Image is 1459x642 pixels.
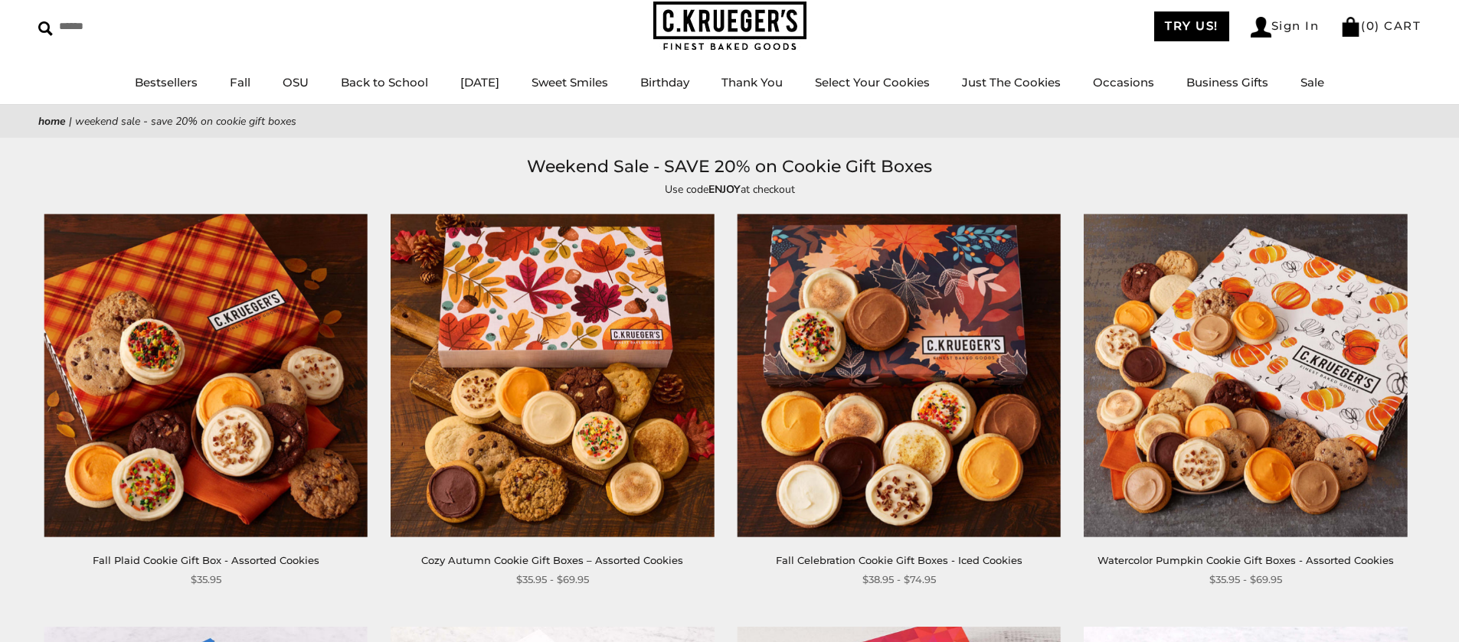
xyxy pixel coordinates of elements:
a: Thank You [721,75,783,90]
a: OSU [283,75,309,90]
a: (0) CART [1340,18,1421,33]
span: $35.95 [191,572,221,588]
a: Sign In [1251,17,1320,37]
img: Fall Celebration Cookie Gift Boxes - Iced Cookies [738,214,1061,537]
iframe: Sign Up via Text for Offers [12,584,159,630]
h1: Weekend Sale - SAVE 20% on Cookie Gift Boxes [61,153,1398,181]
span: Weekend Sale - SAVE 20% on Cookie Gift Boxes [75,114,296,129]
img: Account [1251,17,1271,37]
a: Back to School [341,75,428,90]
a: Home [38,114,66,129]
a: Fall [230,75,250,90]
img: Cozy Autumn Cookie Gift Boxes – Assorted Cookies [391,214,714,537]
a: Just The Cookies [962,75,1061,90]
strong: ENJOY [708,182,741,197]
span: 0 [1366,18,1376,33]
img: Fall Plaid Cookie Gift Box - Assorted Cookies [44,214,368,537]
span: $35.95 - $69.95 [1209,572,1282,588]
p: Use code at checkout [378,181,1082,198]
nav: breadcrumbs [38,112,1421,130]
img: Watercolor Pumpkin Cookie Gift Boxes - Assorted Cookies [1084,214,1407,537]
a: Cozy Autumn Cookie Gift Boxes – Assorted Cookies [421,554,683,566]
a: Business Gifts [1186,75,1268,90]
img: C.KRUEGER'S [653,2,806,51]
a: Fall Plaid Cookie Gift Box - Assorted Cookies [93,554,319,566]
a: Bestsellers [135,75,198,90]
span: $38.95 - $74.95 [862,572,936,588]
img: Bag [1340,17,1361,37]
a: Occasions [1093,75,1154,90]
span: | [69,114,72,129]
a: Sweet Smiles [532,75,608,90]
a: Birthday [640,75,689,90]
a: Watercolor Pumpkin Cookie Gift Boxes - Assorted Cookies [1098,554,1394,566]
a: [DATE] [460,75,499,90]
a: Fall Celebration Cookie Gift Boxes - Iced Cookies [776,554,1022,566]
a: TRY US! [1154,11,1229,41]
img: Search [38,21,53,36]
a: Select Your Cookies [815,75,930,90]
a: Sale [1300,75,1324,90]
input: Search [38,15,221,38]
span: $35.95 - $69.95 [516,572,589,588]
